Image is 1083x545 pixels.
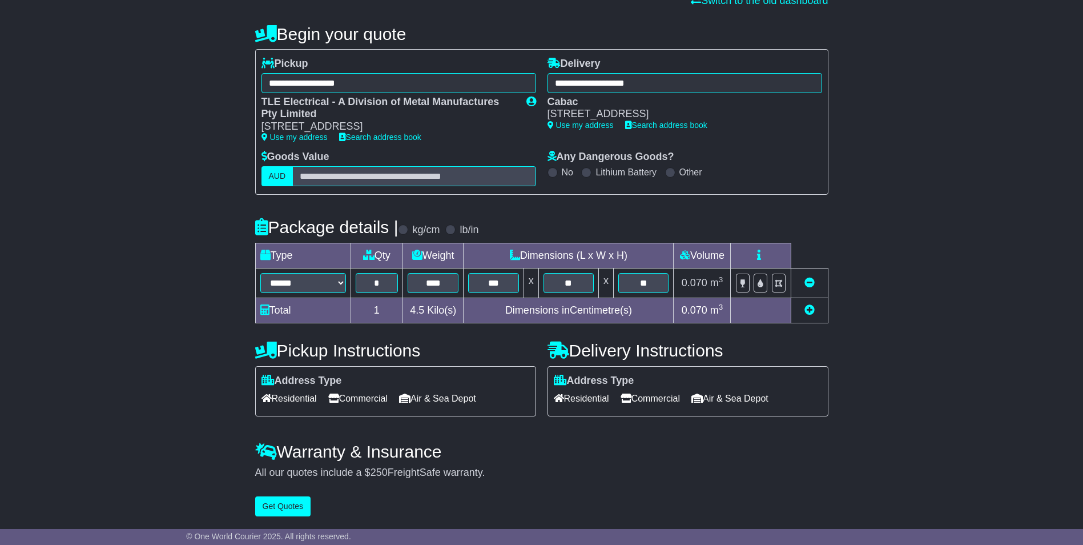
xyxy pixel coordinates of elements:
[261,390,317,407] span: Residential
[261,96,515,121] div: TLE Electrical - A Division of Metal Manufactures Pty Limited
[719,303,723,311] sup: 3
[261,375,342,387] label: Address Type
[403,298,464,323] td: Kilo(s)
[625,121,707,130] a: Search address book
[399,390,476,407] span: Air & Sea Depot
[599,268,614,298] td: x
[255,298,351,323] td: Total
[460,224,478,237] label: lb/in
[621,390,680,407] span: Commercial
[255,218,398,237] h4: Package details |
[255,243,351,268] td: Type
[186,532,351,541] span: © One World Courier 2025. All rights reserved.
[371,467,388,478] span: 250
[403,243,464,268] td: Weight
[547,108,811,121] div: [STREET_ADDRESS]
[255,496,311,516] button: Get Quotes
[710,277,723,288] span: m
[562,167,573,178] label: No
[464,298,674,323] td: Dimensions in Centimetre(s)
[339,133,421,142] a: Search address book
[261,166,293,186] label: AUD
[804,277,815,288] a: Remove this item
[691,390,768,407] span: Air & Sea Depot
[554,375,634,387] label: Address Type
[261,121,515,133] div: [STREET_ADDRESS]
[595,167,657,178] label: Lithium Battery
[804,304,815,316] a: Add new item
[255,442,828,461] h4: Warranty & Insurance
[261,58,308,70] label: Pickup
[255,25,828,43] h4: Begin your quote
[261,151,329,163] label: Goods Value
[410,304,424,316] span: 4.5
[710,304,723,316] span: m
[547,58,601,70] label: Delivery
[682,277,707,288] span: 0.070
[255,467,828,479] div: All our quotes include a $ FreightSafe warranty.
[351,298,403,323] td: 1
[547,96,811,109] div: Cabac
[464,243,674,268] td: Dimensions (L x W x H)
[351,243,403,268] td: Qty
[554,390,609,407] span: Residential
[682,304,707,316] span: 0.070
[719,275,723,284] sup: 3
[674,243,731,268] td: Volume
[547,121,614,130] a: Use my address
[679,167,702,178] label: Other
[255,341,536,360] h4: Pickup Instructions
[261,133,328,142] a: Use my address
[328,390,388,407] span: Commercial
[524,268,538,298] td: x
[547,341,828,360] h4: Delivery Instructions
[547,151,674,163] label: Any Dangerous Goods?
[412,224,440,237] label: kg/cm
